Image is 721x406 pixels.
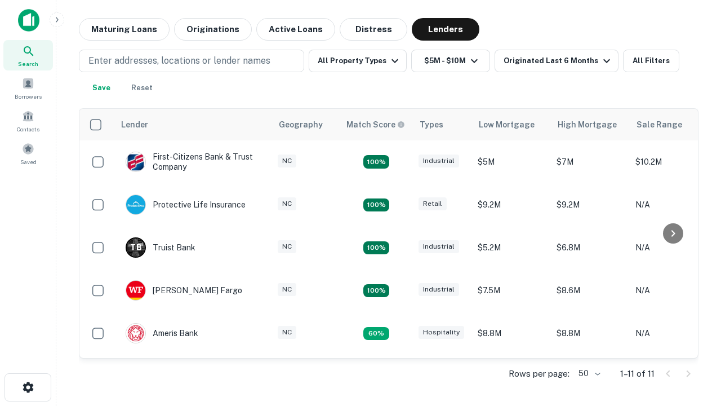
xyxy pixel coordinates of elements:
[637,118,682,131] div: Sale Range
[419,326,464,339] div: Hospitality
[363,155,389,169] div: Matching Properties: 2, hasApolloMatch: undefined
[363,284,389,298] div: Matching Properties: 2, hasApolloMatch: undefined
[472,183,551,226] td: $9.2M
[551,269,630,312] td: $8.6M
[340,18,407,41] button: Distress
[174,18,252,41] button: Originations
[126,324,145,343] img: picture
[279,118,323,131] div: Geography
[126,280,242,301] div: [PERSON_NAME] Fargo
[278,155,296,167] div: NC
[472,312,551,355] td: $8.8M
[472,226,551,269] td: $5.2M
[126,195,246,215] div: Protective Life Insurance
[309,50,407,72] button: All Property Types
[79,18,170,41] button: Maturing Loans
[472,140,551,183] td: $5M
[278,283,296,296] div: NC
[340,109,413,140] th: Capitalize uses an advanced AI algorithm to match your search with the best lender. The match sco...
[623,50,679,72] button: All Filters
[551,355,630,398] td: $9.2M
[509,367,569,381] p: Rows per page:
[363,198,389,212] div: Matching Properties: 2, hasApolloMatch: undefined
[278,326,296,339] div: NC
[472,269,551,312] td: $7.5M
[20,157,37,166] span: Saved
[419,155,459,167] div: Industrial
[558,118,617,131] div: High Mortgage
[256,18,335,41] button: Active Loans
[472,355,551,398] td: $9.2M
[411,50,490,72] button: $5M - $10M
[413,109,472,140] th: Types
[419,240,459,253] div: Industrial
[126,152,261,172] div: First-citizens Bank & Trust Company
[574,365,602,382] div: 50
[130,242,141,254] p: T B
[17,125,39,134] span: Contacts
[278,197,296,210] div: NC
[363,327,389,341] div: Matching Properties: 1, hasApolloMatch: undefined
[504,54,613,68] div: Originated Last 6 Months
[620,367,655,381] p: 1–11 of 11
[88,54,270,68] p: Enter addresses, locations or lender names
[3,138,53,169] a: Saved
[412,18,479,41] button: Lenders
[363,241,389,255] div: Matching Properties: 3, hasApolloMatch: undefined
[126,195,145,214] img: picture
[79,50,304,72] button: Enter addresses, locations or lender names
[3,73,53,103] a: Borrowers
[472,109,551,140] th: Low Mortgage
[420,118,443,131] div: Types
[18,59,38,68] span: Search
[346,118,405,131] div: Capitalize uses an advanced AI algorithm to match your search with the best lender. The match sco...
[3,40,53,70] a: Search
[83,77,119,99] button: Save your search to get updates of matches that match your search criteria.
[126,152,145,171] img: picture
[551,312,630,355] td: $8.8M
[272,109,340,140] th: Geography
[419,197,447,210] div: Retail
[479,118,535,131] div: Low Mortgage
[551,109,630,140] th: High Mortgage
[124,77,160,99] button: Reset
[551,226,630,269] td: $6.8M
[419,283,459,296] div: Industrial
[18,9,39,32] img: capitalize-icon.png
[495,50,618,72] button: Originated Last 6 Months
[346,118,403,131] h6: Match Score
[126,323,198,343] div: Ameris Bank
[665,316,721,370] iframe: Chat Widget
[551,183,630,226] td: $9.2M
[126,281,145,300] img: picture
[114,109,272,140] th: Lender
[278,240,296,253] div: NC
[3,105,53,136] a: Contacts
[121,118,148,131] div: Lender
[126,237,195,258] div: Truist Bank
[551,140,630,183] td: $7M
[15,92,42,101] span: Borrowers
